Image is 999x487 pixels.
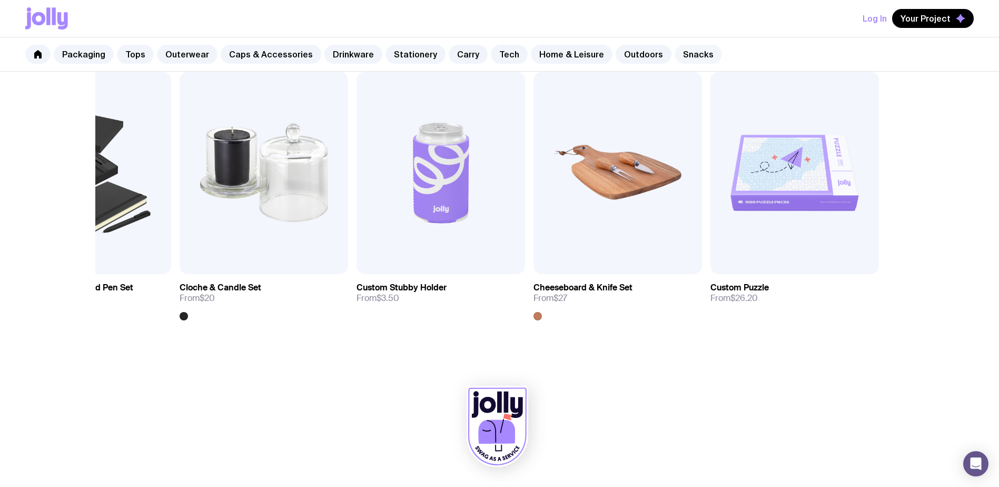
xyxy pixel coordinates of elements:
[901,13,951,24] span: Your Project
[710,274,879,312] a: Custom PuzzleFrom$26.20
[892,9,974,28] button: Your Project
[221,45,321,64] a: Caps & Accessories
[180,293,215,304] span: From
[357,274,525,312] a: Custom Stubby HolderFrom$3.50
[180,274,348,320] a: Cloche & Candle SetFrom$20
[553,293,567,304] span: $27
[449,45,488,64] a: Carry
[710,283,769,293] h3: Custom Puzzle
[180,283,261,293] h3: Cloche & Candle Set
[863,9,887,28] button: Log In
[710,293,758,304] span: From
[616,45,671,64] a: Outdoors
[385,45,446,64] a: Stationery
[157,45,217,64] a: Outerwear
[533,274,702,320] a: Cheeseboard & Knife SetFrom$27
[533,283,632,293] h3: Cheeseboard & Knife Set
[730,293,758,304] span: $26.20
[357,293,399,304] span: From
[963,451,988,476] div: Open Intercom Messenger
[675,45,722,64] a: Snacks
[117,45,154,64] a: Tops
[357,283,447,293] h3: Custom Stubby Holder
[200,293,215,304] span: $20
[531,45,612,64] a: Home & Leisure
[324,45,382,64] a: Drinkware
[54,45,114,64] a: Packaging
[377,293,399,304] span: $3.50
[533,293,567,304] span: From
[491,45,528,64] a: Tech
